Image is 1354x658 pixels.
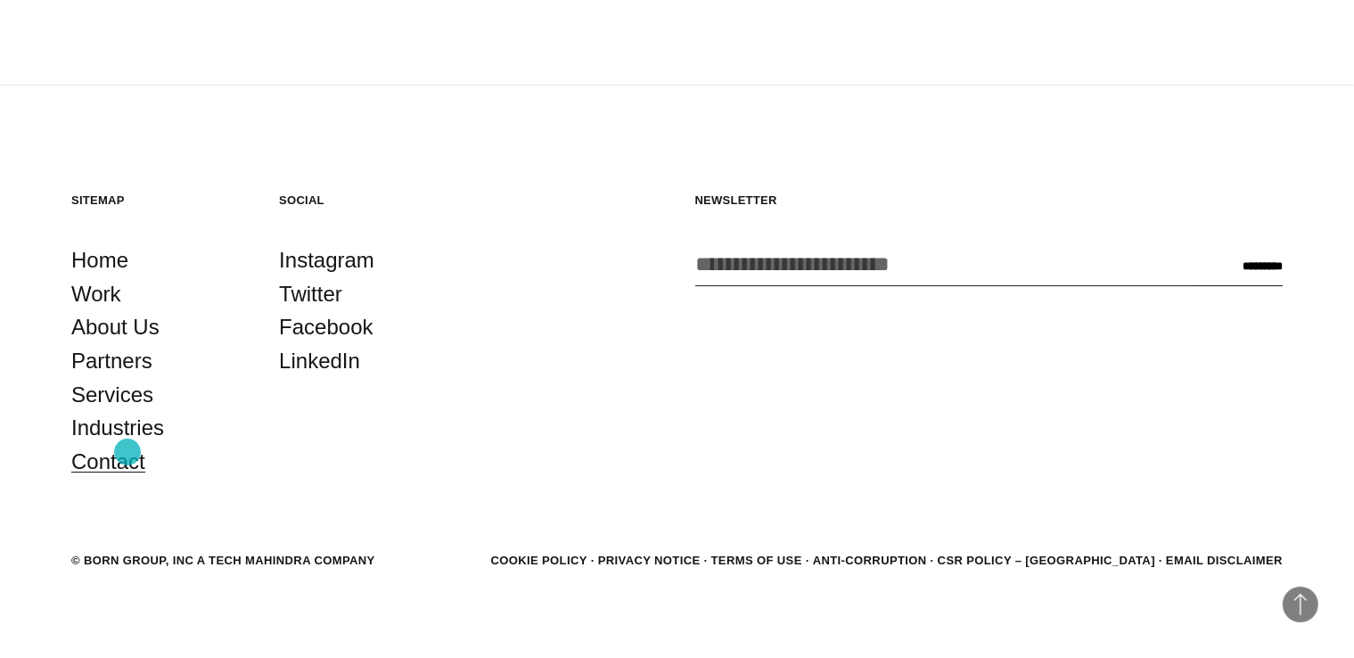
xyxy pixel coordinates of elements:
a: Terms of Use [711,554,802,567]
div: © BORN GROUP, INC A Tech Mahindra Company [71,552,375,570]
a: CSR POLICY – [GEOGRAPHIC_DATA] [938,554,1155,567]
a: Partners [71,344,152,378]
h5: Sitemap [71,193,243,208]
a: LinkedIn [279,344,360,378]
a: Services [71,378,153,412]
a: Work [71,277,121,311]
h5: Newsletter [695,193,1284,208]
a: Instagram [279,243,374,277]
a: Cookie Policy [490,554,587,567]
a: Facebook [279,310,373,344]
a: Privacy Notice [598,554,701,567]
button: Back to Top [1283,587,1318,622]
a: Anti-Corruption [813,554,927,567]
a: Home [71,243,128,277]
h5: Social [279,193,451,208]
a: About Us [71,310,160,344]
a: Contact [71,445,145,479]
a: Email Disclaimer [1166,554,1283,567]
a: Industries [71,411,164,445]
a: Twitter [279,277,342,311]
